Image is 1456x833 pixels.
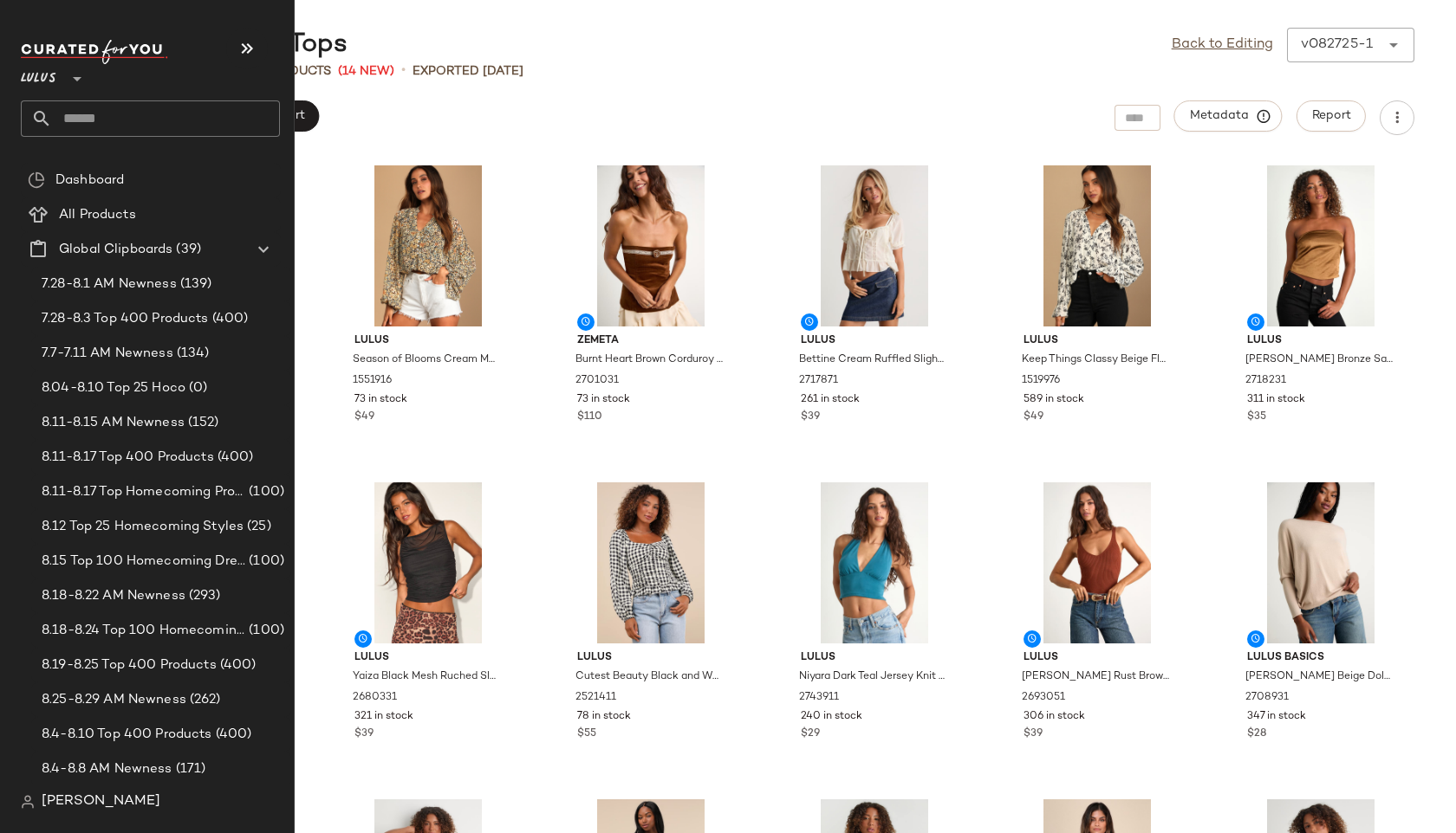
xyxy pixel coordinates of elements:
[185,378,207,398] span: (0)
[801,392,860,408] span: 261 in stock
[21,795,35,809] img: svg%3e
[1247,392,1305,408] span: 311 in stock
[42,725,212,745] span: 8.4-8.10 Top 400 Products
[245,482,284,502] span: (100)
[787,482,962,643] img: 2743911_01_hero_2025-07-31.jpg
[1233,165,1408,326] img: 2718231_01_hero_2025-08-22.jpg
[42,378,185,398] span: 8.04-8.10 Top 25 Hoco
[577,709,631,725] span: 78 in stock
[413,62,523,81] p: Exported [DATE]
[354,709,413,725] span: 321 in stock
[245,552,284,571] span: (100)
[801,709,862,725] span: 240 in stock
[577,333,725,349] span: Zemeta
[1022,373,1060,389] span: 1519976
[1024,650,1171,666] span: Lulus
[185,586,221,606] span: (293)
[575,669,723,685] span: Cutest Beauty Black and White Gingham Ruched Balloon Sleeve Top
[1024,410,1043,425] span: $49
[244,517,271,537] span: (25)
[42,344,173,364] span: 7.7-7.11 AM Newness
[28,171,45,189] img: svg%3e
[354,726,374,742] span: $39
[42,759,172,779] span: 8.4-8.8 AM Newness
[1024,392,1084,408] span: 589 in stock
[799,669,946,685] span: Niyara Dark Teal Jersey Knit Halter Crop Top
[214,448,254,468] span: (400)
[577,650,725,666] span: Lulus
[575,373,619,389] span: 2701031
[1022,690,1065,706] span: 2693051
[801,650,948,666] span: Lulus
[1247,709,1306,725] span: 347 in stock
[42,690,186,710] span: 8.25-8.29 AM Newness
[799,352,946,368] span: Bettine Cream Ruffled Slightly Sheer Short Sleeve Top
[1024,726,1043,742] span: $39
[787,165,962,326] img: 2717871_05_detail_2025-08-21.jpg
[1245,352,1393,368] span: [PERSON_NAME] Bronze Satin Strapless Crop Top
[172,759,206,779] span: (171)
[577,410,602,425] span: $110
[245,621,284,641] span: (100)
[21,40,168,64] img: cfy_white_logo.C9jOOHJF.svg
[1245,373,1286,389] span: 2718231
[42,448,214,468] span: 8.11-8.17 Top 400 Products
[577,726,596,742] span: $55
[212,725,252,745] span: (400)
[1010,165,1185,326] img: 7452981_1519976.jpg
[799,373,838,389] span: 2717871
[1247,650,1394,666] span: Lulus Basics
[563,165,738,326] img: 2701031_01_hero_2025-08-26.jpg
[42,586,185,606] span: 8.18-8.22 AM Newness
[209,309,249,329] span: (400)
[173,344,210,364] span: (134)
[401,61,406,81] span: •
[172,240,201,260] span: (39)
[1233,482,1408,643] img: 2708931_04_fullbody_2025-08-21.jpg
[42,413,185,433] span: 8.11-8.15 AM Newness
[353,352,500,368] span: Season of Blooms Cream Multi Floral Print Balloon Sleeve Top
[1024,709,1085,725] span: 306 in stock
[59,205,136,225] span: All Products
[354,333,502,349] span: Lulus
[799,690,839,706] span: 2743911
[1022,352,1169,368] span: Keep Things Classy Beige Floral Print Button-Up Long Sleeve Top
[1024,333,1171,349] span: Lulus
[42,482,245,502] span: 8.11-8.17 Top Homecoming Product
[42,309,209,329] span: 7.28-8.3 Top 400 Products
[1247,333,1394,349] span: Lulus
[1010,482,1185,643] img: 2693051_02_front_2025-08-26.jpg
[801,333,948,349] span: Lulus
[217,655,257,675] span: (400)
[42,552,245,571] span: 8.15 Top 100 Homecoming Dresses
[354,650,502,666] span: Lulus
[21,59,56,90] span: Lulus
[42,621,245,641] span: 8.18-8.24 Top 100 Homecoming Dresses
[341,482,516,643] img: 2680331_01_hero_2025-07-07.jpg
[353,373,392,389] span: 1551916
[354,392,407,408] span: 73 in stock
[563,482,738,643] img: 12067681_2521411.jpg
[575,690,616,706] span: 2521411
[42,791,160,812] span: [PERSON_NAME]
[801,410,820,425] span: $39
[1245,690,1289,706] span: 2708931
[353,669,500,685] span: Yaiza Black Mesh Ruched Sleeveless Top
[59,240,172,260] span: Global Clipboards
[42,274,177,294] span: 7.28-8.1 AM Newness
[1301,35,1373,55] div: v082725-1
[353,690,397,706] span: 2680331
[177,274,212,294] span: (139)
[801,726,820,742] span: $29
[42,517,244,537] span: 8.12 Top 25 Homecoming Styles
[1022,669,1169,685] span: [PERSON_NAME] Rust Brown Ribbed Low-Back Sleeveless Bodysuit
[42,655,217,675] span: 8.19-8.25 Top 400 Products
[1311,109,1351,123] span: Report
[341,165,516,326] img: 7585981_1551916.jpg
[186,690,221,710] span: (262)
[1247,410,1266,425] span: $35
[577,392,630,408] span: 73 in stock
[1189,108,1268,124] span: Metadata
[1247,726,1266,742] span: $28
[575,352,723,368] span: Burnt Heart Brown Corduroy Rosette Strapless Top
